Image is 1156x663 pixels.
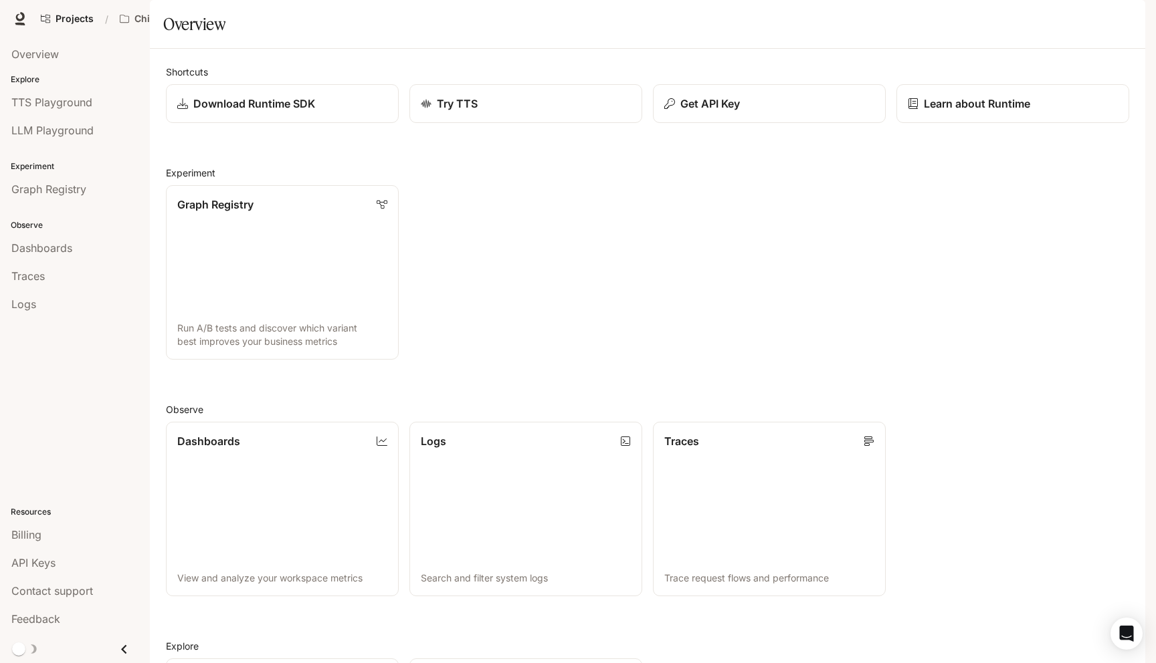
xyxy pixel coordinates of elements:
[35,5,100,32] a: Go to projects
[421,433,446,449] p: Logs
[924,96,1030,112] p: Learn about Runtime
[409,422,642,596] a: LogsSearch and filter system logs
[163,11,225,37] h1: Overview
[421,571,631,585] p: Search and filter system logs
[653,422,886,596] a: TracesTrace request flows and performance
[100,12,114,26] div: /
[166,185,399,360] a: Graph RegistryRun A/B tests and discover which variant best improves your business metrics
[177,571,387,585] p: View and analyze your workspace metrics
[56,13,94,25] span: Projects
[166,166,1129,180] h2: Experiment
[166,639,1129,653] h2: Explore
[166,402,1129,416] h2: Observe
[177,196,254,213] p: Graph Registry
[177,433,240,449] p: Dashboards
[664,433,699,449] p: Traces
[177,321,387,348] p: Run A/B tests and discover which variant best improves your business metrics
[664,571,874,585] p: Trace request flows and performance
[166,84,399,123] a: Download Runtime SDK
[1111,618,1143,650] div: Open Intercom Messenger
[193,96,315,112] p: Download Runtime SDK
[114,5,257,32] button: All workspaces
[166,422,399,596] a: DashboardsView and analyze your workspace metrics
[134,13,193,25] p: Chinese i18n
[166,65,1129,79] h2: Shortcuts
[437,96,478,112] p: Try TTS
[409,84,642,123] a: Try TTS
[653,84,886,123] button: Get API Key
[896,84,1129,123] a: Learn about Runtime
[680,96,740,112] p: Get API Key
